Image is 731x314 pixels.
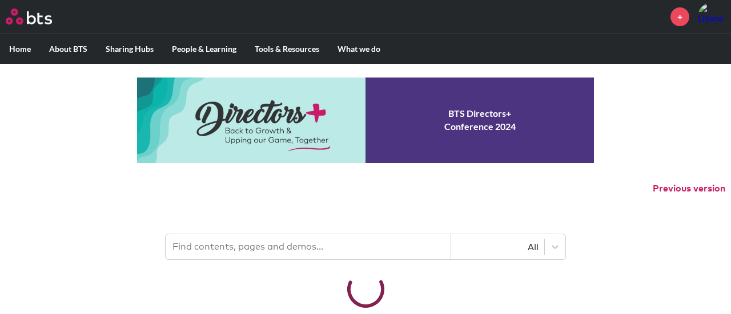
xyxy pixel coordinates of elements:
[328,34,389,64] label: What we do
[698,3,725,30] img: Liliane Duquesnois Dubois
[166,234,451,259] input: Find contents, pages and demos...
[457,240,539,253] div: All
[698,3,725,30] a: Profile
[97,34,163,64] label: Sharing Hubs
[670,7,689,26] a: +
[6,9,52,25] img: BTS Logo
[6,9,73,25] a: Go home
[246,34,328,64] label: Tools & Resources
[137,78,594,163] a: Conference 2024
[163,34,246,64] label: People & Learning
[40,34,97,64] label: About BTS
[653,182,725,195] button: Previous version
